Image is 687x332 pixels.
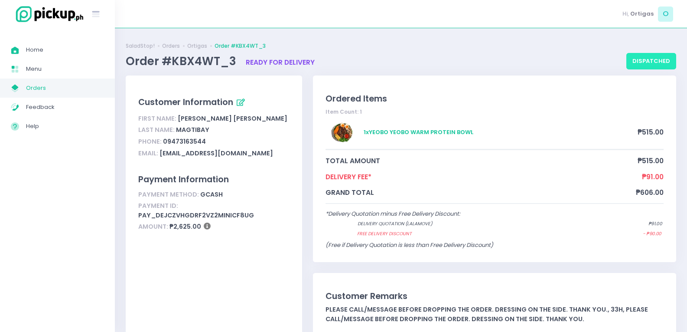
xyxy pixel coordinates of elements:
div: Item Count: 1 [326,108,664,116]
span: ready for delivery [246,58,315,67]
div: [EMAIL_ADDRESS][DOMAIN_NAME] [138,148,289,159]
div: Please call/message before dropping the order. Dressing on the side. Thank you., 33H, Please call... [326,305,664,324]
span: total amount [326,156,638,166]
span: Home [26,44,104,56]
div: Customer Information [138,95,289,110]
button: dispatched [626,53,676,69]
span: First Name: [138,114,176,123]
span: O [658,7,673,22]
span: Payment Method: [138,190,199,199]
span: Phone: [138,137,162,146]
span: Feedback [26,102,104,113]
div: gcash [138,189,289,201]
span: Email: [138,149,158,158]
span: Amount: [138,222,168,231]
div: 09473163544 [138,136,289,148]
span: (Free if Delivery Quotation is less than Free Delivery Discount) [326,241,493,249]
div: Ordered Items [326,92,664,105]
a: Orders [162,42,180,50]
span: ₱606.00 [636,187,664,197]
span: Orders [26,82,104,94]
span: ₱91.00 [648,220,662,227]
span: ₱515.00 [638,156,664,166]
span: Help [26,121,104,132]
span: - ₱90.00 [643,230,661,237]
div: Customer Remarks [326,290,664,302]
div: ₱2,625.00 [138,221,289,233]
span: Last Name: [138,125,175,134]
div: pay_dejCzVHGDRF2vz2MiNiCF8uG [138,201,289,221]
div: [PERSON_NAME] [PERSON_NAME] [138,113,289,125]
div: Payment Information [138,173,289,186]
span: Menu [26,63,104,75]
img: logo [11,5,85,23]
span: grand total [326,187,636,197]
a: SaladStop! [126,42,155,50]
span: Payment ID: [138,201,178,210]
span: Delivery Fee* [326,172,642,182]
span: *Delivery Quotation minus Free Delivery Discount: [326,210,460,218]
a: Ortigas [187,42,207,50]
a: Order #KBX4WT_3 [215,42,266,50]
span: Hi, [622,10,629,18]
span: Free Delivery Discount [357,230,609,237]
span: ₱91.00 [642,172,664,182]
span: Ortigas [630,10,654,18]
span: Delivery quotation (lalamove) [358,220,615,227]
div: Magtibay [138,125,289,136]
span: Order #KBX4WT_3 [126,53,239,69]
